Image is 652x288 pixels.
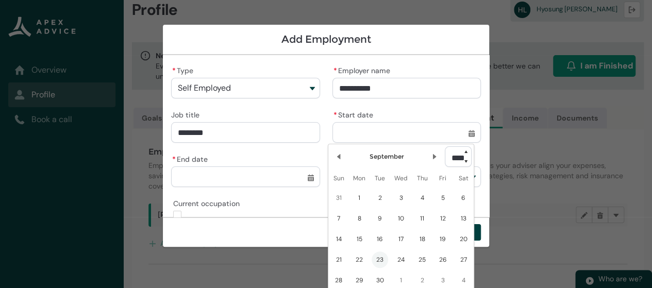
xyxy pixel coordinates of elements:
[333,110,337,120] abbr: required
[332,108,377,120] label: Start date
[372,210,388,227] span: 9
[332,63,394,76] label: Employer name
[455,190,472,206] span: 6
[432,188,453,208] td: 2025-09-05
[171,78,320,98] button: Type
[330,148,347,165] button: Previous Month
[333,174,344,182] abbr: Sunday
[375,174,385,182] abbr: Tuesday
[393,190,409,206] span: 3
[353,174,365,182] abbr: Monday
[173,196,244,209] span: Current occupation
[393,210,409,227] span: 10
[426,148,443,165] button: Next Month
[414,190,430,206] span: 4
[330,190,347,206] span: 31
[172,155,176,164] abbr: required
[370,208,390,229] td: 2025-09-09
[171,152,212,164] label: End date
[417,174,428,182] abbr: Thursday
[459,174,469,182] abbr: Saturday
[434,210,451,227] span: 12
[351,210,367,227] span: 8
[394,174,408,182] abbr: Wednesday
[434,190,451,206] span: 5
[412,188,432,208] td: 2025-09-04
[333,66,337,75] abbr: required
[349,188,370,208] td: 2025-09-01
[432,208,453,229] td: 2025-09-12
[390,208,412,229] td: 2025-09-10
[171,63,197,76] label: Type
[171,33,481,46] h1: Add Employment
[370,151,404,162] h2: September
[455,210,472,227] span: 13
[172,66,176,75] abbr: required
[330,210,347,227] span: 7
[171,108,204,120] label: Job title
[412,208,432,229] td: 2025-09-11
[453,188,474,208] td: 2025-09-06
[390,188,412,208] td: 2025-09-03
[349,208,370,229] td: 2025-09-08
[328,188,349,208] td: 2025-08-31
[414,210,430,227] span: 11
[439,174,446,182] abbr: Friday
[351,190,367,206] span: 1
[370,188,390,208] td: 2025-09-02
[453,208,474,229] td: 2025-09-13
[372,190,388,206] span: 2
[178,83,231,93] span: Self Employed
[328,208,349,229] td: 2025-09-07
